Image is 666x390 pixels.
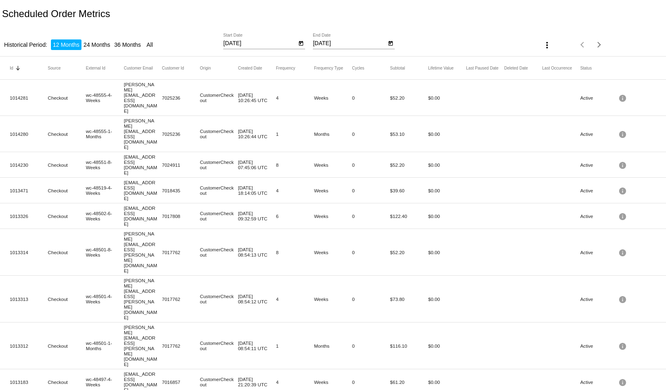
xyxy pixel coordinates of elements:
mat-cell: Checkout [48,186,86,195]
mat-icon: info [618,159,628,171]
mat-cell: $52.20 [390,248,428,257]
mat-cell: $53.10 [390,129,428,139]
mat-cell: 1014230 [10,160,48,170]
mat-cell: [PERSON_NAME][EMAIL_ADDRESS][PERSON_NAME][DOMAIN_NAME] [124,276,162,322]
li: 36 Months [112,39,143,50]
mat-cell: Weeks [314,211,352,221]
mat-cell: CustomerCheckout [200,209,238,223]
li: 12 Months [51,39,81,50]
mat-cell: wc-48501-1-Months [86,338,124,353]
mat-icon: info [618,340,628,352]
mat-cell: [DATE] 08:54:12 UTC [238,292,276,306]
mat-cell: Weeks [314,160,352,170]
mat-cell: CustomerCheckout [200,183,238,198]
mat-cell: Active [580,248,618,257]
mat-cell: $0.00 [428,186,466,195]
mat-cell: Checkout [48,129,86,139]
li: All [145,39,155,50]
mat-cell: $0.00 [428,211,466,221]
mat-cell: 0 [352,248,390,257]
mat-cell: wc-48555-1-Months [86,126,124,141]
mat-cell: Checkout [48,248,86,257]
mat-cell: [DATE] 07:45:06 UTC [238,157,276,172]
mat-cell: CustomerCheckout [200,292,238,306]
mat-cell: 1013183 [10,377,48,387]
mat-cell: $116.10 [390,341,428,351]
mat-cell: CustomerCheckout [200,126,238,141]
mat-cell: 7017762 [162,341,200,351]
mat-icon: info [618,184,628,197]
mat-cell: Checkout [48,377,86,387]
button: Change sorting for LifetimeValue [428,65,454,70]
mat-cell: 0 [352,377,390,387]
mat-cell: $122.40 [390,211,428,221]
mat-cell: [DATE] 18:14:05 UTC [238,183,276,198]
mat-cell: Active [580,186,618,195]
button: Change sorting for Cycles [352,65,364,70]
mat-cell: $0.00 [428,377,466,387]
mat-cell: Weeks [314,294,352,304]
mat-cell: 0 [352,294,390,304]
mat-cell: Checkout [48,93,86,102]
mat-cell: Weeks [314,186,352,195]
mat-cell: wc-48501-8-Weeks [86,245,124,259]
mat-cell: 1014281 [10,93,48,102]
mat-cell: [PERSON_NAME][EMAIL_ADDRESS][PERSON_NAME][DOMAIN_NAME] [124,229,162,275]
button: Change sorting for Id [10,65,13,70]
mat-cell: 8 [276,248,314,257]
mat-cell: Checkout [48,160,86,170]
mat-cell: 7017808 [162,211,200,221]
mat-cell: Weeks [314,93,352,102]
mat-header-cell: Deleted Date [504,66,542,70]
li: Historical Period: [2,39,49,50]
mat-cell: Active [580,341,618,351]
mat-cell: 8 [276,160,314,170]
mat-cell: $0.00 [428,248,466,257]
mat-cell: 7018435 [162,186,200,195]
mat-cell: Checkout [48,341,86,351]
mat-cell: [DATE] 21:20:39 UTC [238,375,276,389]
mat-cell: Active [580,93,618,102]
button: Change sorting for LastOccurrenceUtc [542,65,572,70]
mat-icon: info [618,376,628,388]
mat-cell: 7024911 [162,160,200,170]
mat-cell: 4 [276,93,314,102]
mat-cell: Months [314,341,352,351]
mat-cell: wc-48501-4-Weeks [86,292,124,306]
mat-cell: 1013326 [10,211,48,221]
mat-cell: 7025236 [162,129,200,139]
mat-cell: 0 [352,341,390,351]
mat-cell: Checkout [48,294,86,304]
button: Change sorting for Subtotal [390,65,405,70]
mat-cell: $52.20 [390,160,428,170]
h2: Scheduled Order Metrics [2,8,110,20]
mat-cell: $0.00 [428,160,466,170]
mat-cell: 0 [352,129,390,139]
mat-cell: 0 [352,186,390,195]
mat-cell: $52.20 [390,93,428,102]
mat-header-cell: Last Paused Date [466,66,504,70]
mat-cell: $0.00 [428,129,466,139]
mat-cell: [EMAIL_ADDRESS][DOMAIN_NAME] [124,178,162,203]
mat-cell: Weeks [314,377,352,387]
mat-cell: 0 [352,211,390,221]
mat-cell: CustomerCheckout [200,338,238,353]
mat-icon: info [618,246,628,259]
mat-cell: 1 [276,129,314,139]
mat-cell: 7017762 [162,294,200,304]
mat-cell: Active [580,129,618,139]
button: Change sorting for Status [580,65,591,70]
mat-icon: info [618,210,628,222]
mat-cell: 4 [276,377,314,387]
mat-cell: [DATE] 10:26:45 UTC [238,90,276,105]
mat-header-cell: Customer Email [124,66,162,70]
mat-cell: [DATE] 09:32:59 UTC [238,209,276,223]
mat-icon: info [618,128,628,140]
mat-cell: [DATE] 10:26:44 UTC [238,126,276,141]
mat-cell: 6 [276,211,314,221]
mat-cell: wc-48551-8-Weeks [86,157,124,172]
mat-cell: [DATE] 08:54:13 UTC [238,245,276,259]
mat-cell: [EMAIL_ADDRESS][DOMAIN_NAME] [124,152,162,177]
mat-cell: wc-48555-4-Weeks [86,90,124,105]
mat-cell: CustomerCheckout [200,375,238,389]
